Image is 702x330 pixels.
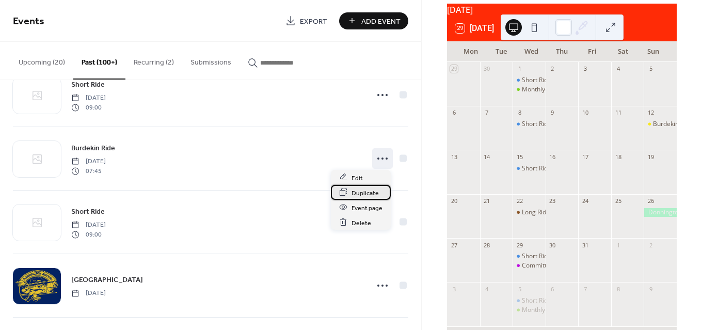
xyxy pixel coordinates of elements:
[522,208,550,217] div: Long Ride
[450,285,458,293] div: 3
[581,241,589,249] div: 31
[581,153,589,161] div: 17
[549,241,556,249] div: 30
[450,109,458,117] div: 6
[339,12,408,29] button: Add Event
[450,241,458,249] div: 27
[522,76,551,85] div: Short Ride
[522,120,551,129] div: Short Ride
[513,76,546,85] div: Short Ride
[513,306,546,315] div: Monthly Meeting
[549,153,556,161] div: 16
[452,21,498,36] button: 29[DATE]
[71,78,105,90] a: Short Ride
[513,261,546,270] div: Committee Meeting
[182,42,240,78] button: Submissions
[483,241,491,249] div: 28
[71,93,106,103] span: [DATE]
[647,285,655,293] div: 9
[547,41,577,62] div: Thu
[71,103,106,112] span: 09:00
[513,85,546,94] div: Monthly Meeting
[71,221,106,230] span: [DATE]
[125,42,182,78] button: Recurring (2)
[513,296,546,305] div: Short Ride
[513,164,546,173] div: Short Ride
[647,197,655,205] div: 26
[486,41,516,62] div: Tue
[614,285,622,293] div: 8
[300,16,327,27] span: Export
[352,217,371,228] span: Delete
[71,157,106,166] span: [DATE]
[516,241,523,249] div: 29
[581,109,589,117] div: 10
[614,197,622,205] div: 25
[549,109,556,117] div: 9
[614,109,622,117] div: 11
[71,230,106,239] span: 09:00
[522,296,551,305] div: Short Ride
[614,153,622,161] div: 18
[581,197,589,205] div: 24
[516,65,523,73] div: 1
[450,197,458,205] div: 20
[581,285,589,293] div: 7
[71,275,143,286] span: [GEOGRAPHIC_DATA]
[549,65,556,73] div: 2
[361,16,401,27] span: Add Event
[581,65,589,73] div: 3
[450,153,458,161] div: 13
[73,42,125,80] button: Past (100+)
[71,289,106,298] span: [DATE]
[614,65,622,73] div: 4
[522,164,551,173] div: Short Ride
[352,187,379,198] span: Duplicate
[71,143,115,154] span: Burdekin Ride
[71,206,105,217] a: Short Ride
[483,65,491,73] div: 30
[516,109,523,117] div: 8
[522,306,570,315] div: Monthly Meeting
[608,41,638,62] div: Sat
[644,208,677,217] div: Donnington Airpark
[450,65,458,73] div: 29
[483,153,491,161] div: 14
[522,261,579,270] div: Committee Meeting
[577,41,608,62] div: Fri
[455,41,486,62] div: Mon
[352,172,363,183] span: Edit
[71,80,105,90] span: Short Ride
[13,11,44,32] span: Events
[71,207,105,217] span: Short Ride
[513,252,546,261] div: Short Ride
[638,41,668,62] div: Sun
[516,197,523,205] div: 22
[278,12,335,29] a: Export
[516,153,523,161] div: 15
[447,4,677,16] div: [DATE]
[549,197,556,205] div: 23
[549,285,556,293] div: 6
[513,208,546,217] div: Long Ride
[647,109,655,117] div: 12
[483,285,491,293] div: 4
[653,120,693,129] div: Burdekin Ride
[522,252,551,261] div: Short Ride
[71,142,115,154] a: Burdekin Ride
[71,274,143,286] a: [GEOGRAPHIC_DATA]
[522,85,570,94] div: Monthly Meeting
[647,153,655,161] div: 19
[614,241,622,249] div: 1
[647,241,655,249] div: 2
[483,197,491,205] div: 21
[516,41,547,62] div: Wed
[352,202,382,213] span: Event page
[516,285,523,293] div: 5
[71,166,106,176] span: 07:45
[10,42,73,78] button: Upcoming (20)
[513,120,546,129] div: Short Ride
[483,109,491,117] div: 7
[644,120,677,129] div: Burdekin Ride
